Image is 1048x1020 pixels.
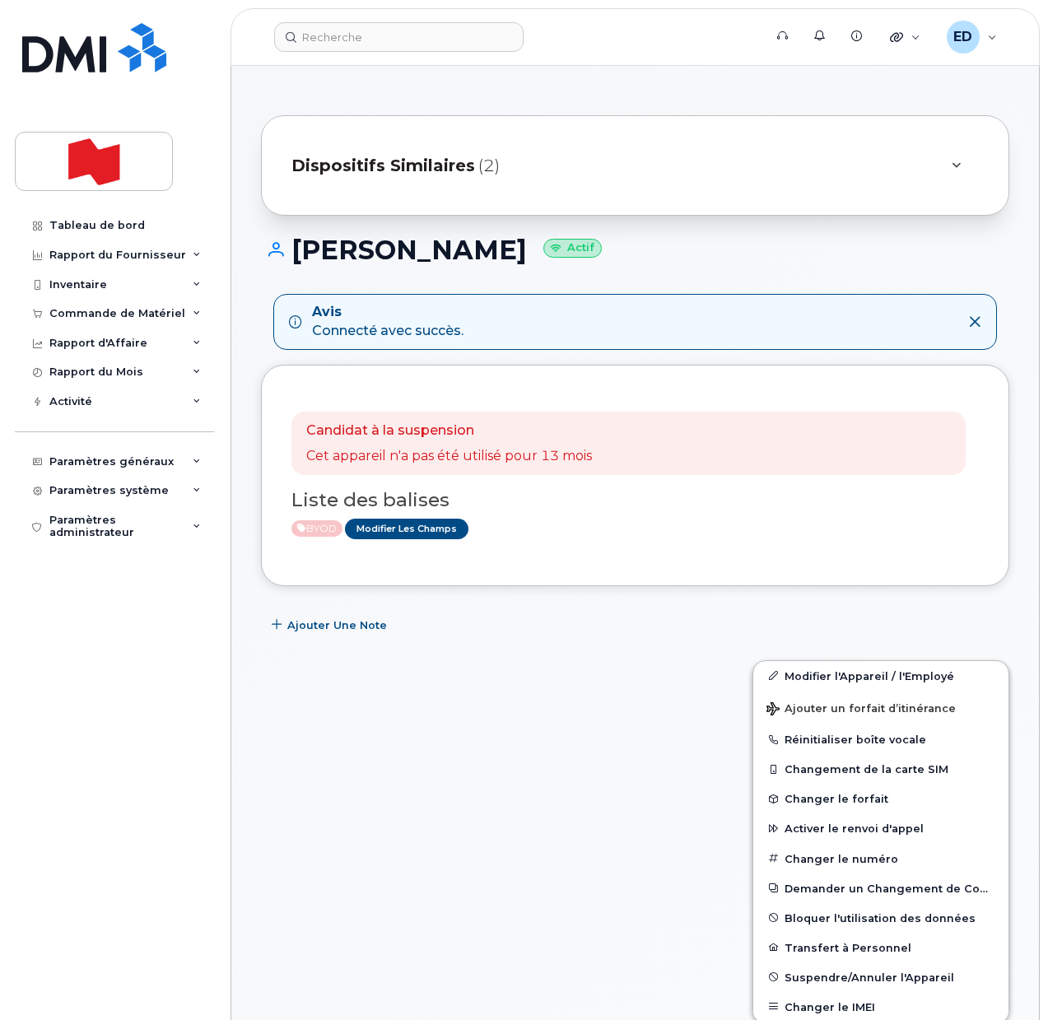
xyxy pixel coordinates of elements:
span: Dispositifs Similaires [291,154,475,178]
div: Connecté avec succès. [312,303,463,341]
span: Changer le forfait [785,793,888,805]
button: Bloquer l'utilisation des données [753,903,1008,933]
button: Ajouter une Note [261,611,401,640]
button: Transfert à Personnel [753,933,1008,962]
strong: Avis [312,303,463,322]
button: Demander un Changement de Compte [753,873,1008,903]
span: Ajouter une Note [287,617,387,633]
span: (2) [478,154,500,178]
button: Suspendre/Annuler l'Appareil [753,962,1008,992]
button: Changement de la carte SIM [753,754,1008,784]
button: Réinitialiser boîte vocale [753,724,1008,754]
span: Ajouter un forfait d’itinérance [766,702,956,718]
span: Suspendre/Annuler l'Appareil [785,971,954,983]
small: Actif [543,239,602,258]
p: Candidat à la suspension [306,422,592,440]
h1: [PERSON_NAME] [261,235,1009,264]
span: Activer le renvoi d'appel [785,822,924,835]
button: Activer le renvoi d'appel [753,813,1008,843]
span: Active [291,520,342,537]
button: Ajouter un forfait d’itinérance [753,691,1008,724]
button: Changer le forfait [753,784,1008,813]
a: Modifier les Champs [345,519,468,539]
button: Changer le numéro [753,844,1008,873]
p: Cet appareil n'a pas été utilisé pour 13 mois [306,447,592,466]
h3: Liste des balises [291,490,979,510]
a: Modifier l'Appareil / l'Employé [753,661,1008,691]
